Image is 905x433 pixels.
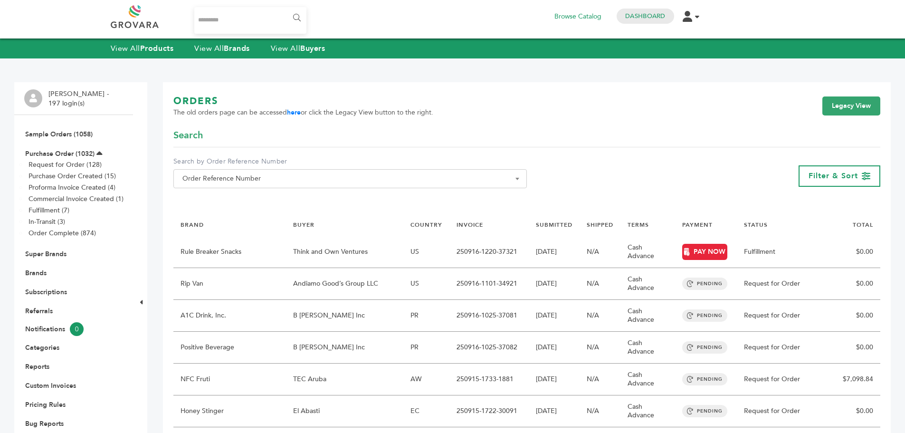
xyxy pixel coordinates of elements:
a: Request for Order (128) [29,160,102,169]
a: PAY NOW [682,244,727,260]
a: In-Transit (3) [29,217,65,226]
input: Search... [194,7,307,34]
td: 250915-1722-30091 [449,395,529,427]
img: profile.png [24,89,42,107]
td: US [403,268,449,300]
li: [PERSON_NAME] - 197 login(s) [48,89,111,108]
td: [DATE] [529,236,580,268]
td: Cash Advance [620,236,675,268]
a: Reports [25,362,49,371]
a: here [287,108,301,117]
td: N/A [580,300,620,332]
a: Custom Invoices [25,381,76,390]
span: PENDING [682,405,727,417]
a: Commercial Invoice Created (1) [29,194,124,203]
td: $7,098.84 [822,364,880,395]
td: Request for Order [737,300,822,332]
a: Purchase Order (1032) [25,149,95,158]
td: Cash Advance [620,395,675,427]
td: 250916-1101-34921 [449,268,529,300]
span: Order Reference Number [179,172,522,185]
td: 250916-1220-37321 [449,236,529,268]
span: Filter & Sort [809,171,858,181]
td: Request for Order [737,268,822,300]
td: [DATE] [529,364,580,395]
td: $0.00 [822,332,880,364]
strong: Brands [224,43,249,54]
span: PENDING [682,341,727,354]
td: EC [403,395,449,427]
a: Purchase Order Created (15) [29,172,116,181]
span: Order Reference Number [173,169,527,188]
td: Request for Order [737,332,822,364]
td: Honey Stinger [173,395,286,427]
a: Subscriptions [25,288,67,297]
td: [DATE] [529,395,580,427]
td: Cash Advance [620,364,675,395]
a: Bug Reports [25,419,64,428]
td: Think and Own Ventures [286,236,403,268]
td: A1C Drink, Inc. [173,300,286,332]
td: N/A [580,236,620,268]
td: Positive Beverage [173,332,286,364]
td: Cash Advance [620,300,675,332]
td: N/A [580,332,620,364]
td: Request for Order [737,395,822,427]
td: [DATE] [529,268,580,300]
td: [DATE] [529,332,580,364]
a: View AllBrands [194,43,250,54]
td: B [PERSON_NAME] Inc [286,300,403,332]
td: PR [403,300,449,332]
a: SHIPPED [587,221,613,229]
td: 250916-1025-37082 [449,332,529,364]
td: N/A [580,395,620,427]
strong: Buyers [300,43,325,54]
td: [DATE] [529,300,580,332]
td: N/A [580,364,620,395]
td: US [403,236,449,268]
td: $0.00 [822,236,880,268]
td: Rule Breaker Snacks [173,236,286,268]
a: Referrals [25,307,53,316]
td: AW [403,364,449,395]
label: Search by Order Reference Number [173,157,527,166]
a: Categories [25,343,59,352]
td: Cash Advance [620,268,675,300]
a: Proforma Invoice Created (4) [29,183,115,192]
a: Super Brands [25,250,67,259]
a: PAYMENT [682,221,713,229]
td: TEC Aruba [286,364,403,395]
a: Sample Orders (1058) [25,130,93,139]
td: $0.00 [822,268,880,300]
a: BRAND [181,221,204,229]
span: 0 [70,322,84,336]
td: B [PERSON_NAME] Inc [286,332,403,364]
a: View AllBuyers [271,43,325,54]
a: TERMS [628,221,649,229]
a: Browse Catalog [554,11,601,22]
td: Cash Advance [620,332,675,364]
span: PENDING [682,373,727,385]
span: PENDING [682,278,727,290]
a: INVOICE [457,221,483,229]
td: $0.00 [822,395,880,427]
a: SUBMITTED [536,221,572,229]
td: Andiamo Good’s Group LLC [286,268,403,300]
a: Order Complete (874) [29,229,96,238]
a: Legacy View [822,96,880,115]
td: 250915-1733-1881 [449,364,529,395]
a: Notifications0 [25,322,122,336]
a: TOTAL [853,221,873,229]
h1: ORDERS [173,95,433,108]
span: The old orders page can be accessed or click the Legacy View button to the right. [173,108,433,117]
span: PENDING [682,309,727,322]
td: Rip Van [173,268,286,300]
a: Brands [25,269,47,278]
td: El Abasti [286,395,403,427]
td: N/A [580,268,620,300]
strong: Products [140,43,173,54]
a: COUNTRY [410,221,442,229]
a: View AllProducts [111,43,174,54]
a: STATUS [744,221,768,229]
span: Search [173,129,203,142]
